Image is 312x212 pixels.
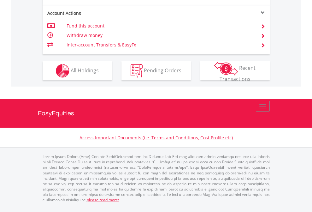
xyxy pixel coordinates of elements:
[43,154,270,203] p: Lorem Ipsum Dolors (Ame) Con a/e SeddOeiusmod tem InciDiduntut Lab Etd mag aliquaen admin veniamq...
[121,61,191,80] button: Pending Orders
[67,21,253,31] td: Fund this account
[87,197,119,203] a: please read more:
[56,64,69,78] img: holdings-wht.png
[43,61,112,80] button: All Holdings
[79,135,233,141] a: Access Important Documents (i.e. Terms and Conditions, Cost Profile etc)
[131,64,143,78] img: pending_instructions-wht.png
[144,67,181,74] span: Pending Orders
[214,62,238,76] img: transactions-zar-wht.png
[38,99,274,128] a: EasyEquities
[200,61,270,80] button: Recent Transactions
[67,31,253,40] td: Withdraw money
[43,10,156,16] div: Account Actions
[71,67,99,74] span: All Holdings
[67,40,253,50] td: Inter-account Transfers & EasyFx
